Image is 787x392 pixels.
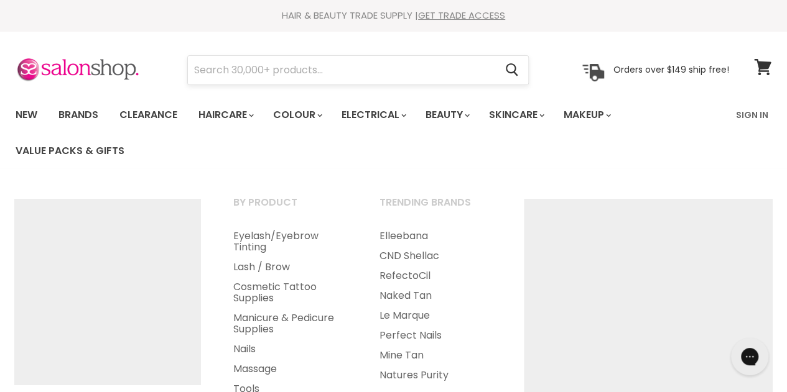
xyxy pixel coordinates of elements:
a: Naked Tan [364,286,508,306]
ul: Main menu [364,226,508,385]
a: Eyelash/Eyebrow Tinting [218,226,361,257]
a: New [6,102,47,128]
a: Electrical [332,102,414,128]
a: Le Marque [364,306,508,326]
a: Brands [49,102,108,128]
a: Haircare [189,102,261,128]
a: By Product [218,193,361,224]
a: Sign In [729,102,776,128]
a: Trending Brands [364,193,508,224]
a: Makeup [554,102,618,128]
ul: Main menu [6,97,729,169]
a: Skincare [480,102,552,128]
a: Mine Tan [364,345,508,365]
a: Lash / Brow [218,257,361,277]
a: Massage [218,359,361,379]
a: Perfect Nails [364,326,508,345]
a: Nails [218,339,361,359]
a: Clearance [110,102,187,128]
a: Beauty [416,102,477,128]
a: CND Shellac [364,246,508,266]
a: Value Packs & Gifts [6,138,134,164]
a: Manicure & Pedicure Supplies [218,308,361,339]
a: Cosmetic Tattoo Supplies [218,277,361,308]
input: Search [188,56,495,84]
iframe: Gorgias live chat messenger [725,334,775,380]
p: Orders over $149 ship free! [613,64,729,75]
a: RefectoCil [364,266,508,286]
a: Colour [264,102,330,128]
a: GET TRADE ACCESS [418,9,505,22]
a: Elleebana [364,226,508,246]
form: Product [187,55,529,85]
a: Natures Purity [364,365,508,385]
button: Search [495,56,528,84]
